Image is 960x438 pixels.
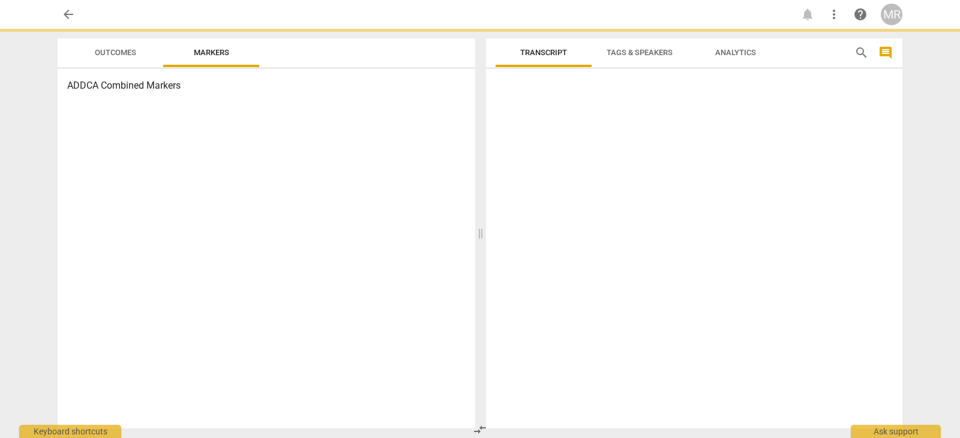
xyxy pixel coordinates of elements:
span: Outcomes [95,48,136,57]
span: Markers [194,48,229,57]
h3: ADDCA Combined Markers [67,78,466,93]
div: Ask support [851,425,941,438]
span: comment [878,46,893,60]
span: Tags & Speakers [607,48,673,57]
span: Analytics [715,48,756,57]
button: MR [881,4,902,25]
span: more_vert [827,7,841,22]
span: help [853,7,868,22]
button: Search [852,43,871,62]
a: Help [850,4,871,25]
button: Show/Hide comments [876,43,895,62]
span: Transcript [520,48,567,57]
span: arrow_back [61,7,76,22]
span: compare_arrows [473,422,487,437]
div: Keyboard shortcuts [19,425,121,438]
span: search [854,46,869,60]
